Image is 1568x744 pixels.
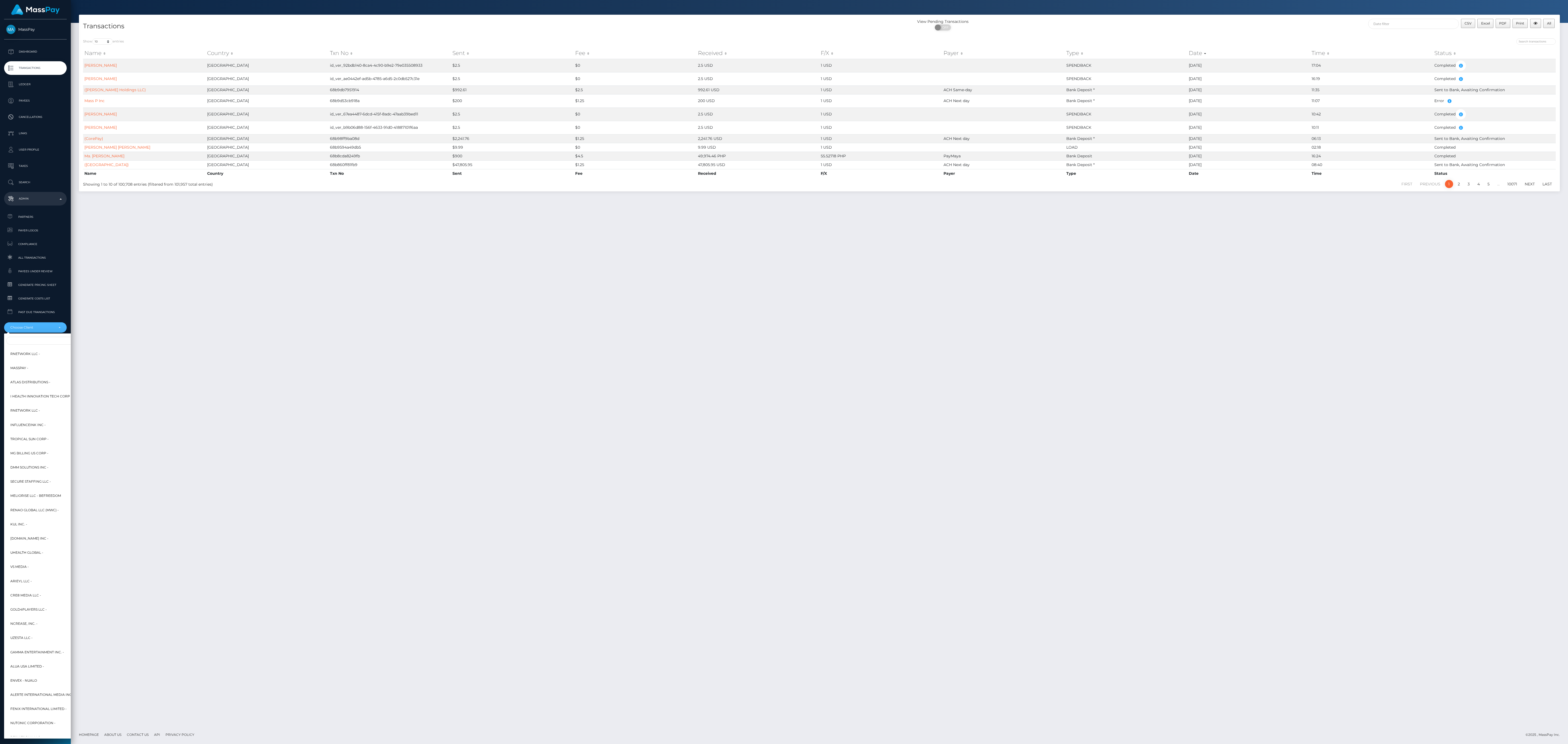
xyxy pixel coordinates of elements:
[451,152,574,160] td: $900
[1187,134,1310,143] td: [DATE]
[10,578,32,585] span: Arieyl LLC -
[1187,108,1310,121] td: [DATE]
[1499,21,1506,25] span: PDF
[451,59,574,72] td: $2.5
[1310,121,1433,134] td: 10:11
[83,169,206,178] th: Name
[329,59,451,72] td: id_ver_92bdb140-8ca4-4c90-b9e2-79e035508933
[942,169,1065,178] th: Payer
[574,48,697,59] th: Fee: activate to sort column ascending
[1187,160,1310,169] td: [DATE]
[206,121,329,134] td: [GEOGRAPHIC_DATA]
[1310,59,1433,72] td: 17:04
[206,169,329,178] th: Country
[10,620,38,627] span: Ncrease, Inc. -
[10,663,44,670] span: Alua USA Limited -
[942,48,1065,59] th: Payer: activate to sort column ascending
[10,365,28,372] span: MassPay -
[451,72,574,85] td: $2.5
[10,535,48,542] span: [DOMAIN_NAME] INC -
[697,152,819,160] td: 49,974.46 PHP
[697,169,819,178] th: Received
[1516,21,1524,25] span: Print
[1433,152,1556,160] td: Completed
[84,76,117,81] a: [PERSON_NAME]
[6,48,65,56] p: Dashboard
[1187,85,1310,94] td: [DATE]
[1504,180,1520,188] a: 10071
[10,720,56,727] span: Nutonic Corporation -
[10,691,102,699] span: Alerte International Media Inc. - StripperFans
[574,143,697,152] td: $0
[10,492,61,500] span: Meliorise LLC - BEfreedom
[4,143,67,157] a: User Profile
[1461,19,1475,28] button: CSV
[697,143,819,152] td: 9.99 USD
[206,94,329,108] td: [GEOGRAPHIC_DATA]
[329,143,451,152] td: 68b9594a49db5
[83,179,692,187] div: Showing 1 to 10 of 100,708 entries (filtered from 101,957 total entries)
[1433,160,1556,169] td: Sent to Bank, Awaiting Confirmation
[4,252,67,264] a: All Transactions
[6,64,65,72] p: Transactions
[83,48,206,59] th: Name: activate to sort column ascending
[206,108,329,121] td: [GEOGRAPHIC_DATA]
[84,87,146,92] a: ([PERSON_NAME] Holdings LLC)
[451,134,574,143] td: $2,241.76
[1065,85,1188,94] td: Bank Deposit *
[451,94,574,108] td: $200
[10,649,64,656] span: Gamma Entertainment Inc. -
[938,25,951,30] span: OFF
[819,134,942,143] td: 1 USD
[451,48,574,59] th: Sent: activate to sort column ascending
[1433,108,1556,121] td: Completed
[4,306,67,318] a: Past Due Transactions
[10,450,48,457] span: MG Billing US Corp -
[451,121,574,134] td: $2.5
[1187,48,1310,59] th: Date: activate to sort column ascending
[77,730,101,739] a: Homepage
[4,45,67,59] a: Dashboard
[1310,134,1433,143] td: 06:13
[1368,19,1459,29] input: Date filter
[329,48,451,59] th: Txn No: activate to sort column ascending
[206,72,329,85] td: [GEOGRAPHIC_DATA]
[1187,59,1310,72] td: [DATE]
[819,169,942,178] th: F/X
[574,169,697,178] th: Fee
[6,282,65,288] span: Generate Pricing Sheet
[944,87,972,92] span: ACH Same-day
[1065,143,1188,152] td: LOAD
[163,730,197,739] a: Privacy Policy
[1496,19,1510,28] button: PDF
[6,129,65,137] p: Links
[206,134,329,143] td: [GEOGRAPHIC_DATA]
[6,241,65,247] span: Compliance
[10,592,41,599] span: Cre8 Media LLC -
[697,160,819,169] td: 47,805.95 USD
[84,63,117,68] a: [PERSON_NAME]
[4,27,67,32] span: MassPay
[6,214,65,220] span: Partners
[697,108,819,121] td: 2.5 USD
[451,169,574,178] th: Sent
[451,143,574,152] td: $9.99
[1310,48,1433,59] th: Time: activate to sort column ascending
[574,121,697,134] td: $0
[329,160,451,169] td: 68b860ff81fb9
[1474,180,1483,188] a: 4
[1310,143,1433,152] td: 02:18
[10,464,48,471] span: DMM Solutions Inc -
[1547,21,1551,25] span: All
[329,152,451,160] td: 68b8cda8249fb
[1187,169,1310,178] th: Date
[1477,19,1493,28] button: Excel
[1310,94,1433,108] td: 11:07
[10,677,37,684] span: Envex - Nualo
[6,80,65,88] p: Ledger
[1433,85,1556,94] td: Sent to Bank, Awaiting Confirmation
[83,22,815,31] h4: Transactions
[10,350,40,357] span: RNetwork LLC -
[1187,121,1310,134] td: [DATE]
[102,730,124,739] a: About Us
